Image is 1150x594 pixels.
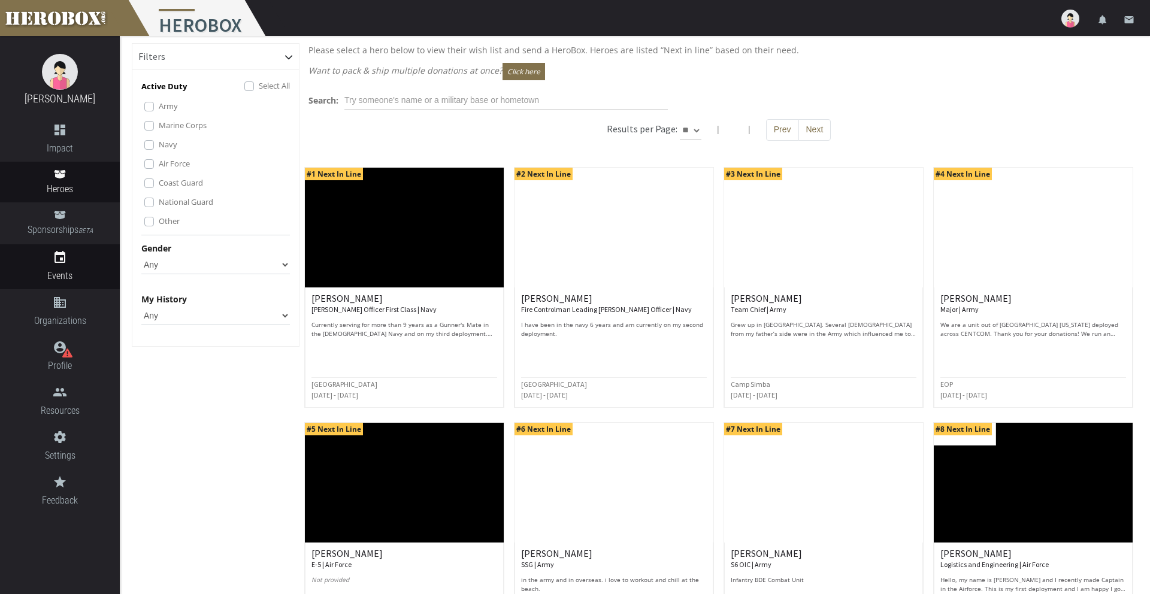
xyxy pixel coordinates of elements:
[731,305,786,314] small: Team Chief | Army
[934,423,992,435] span: #8 Next In Line
[1124,14,1134,25] i: email
[731,548,916,569] h6: [PERSON_NAME]
[311,548,497,569] h6: [PERSON_NAME]
[940,293,1126,314] h6: [PERSON_NAME]
[25,92,95,105] a: [PERSON_NAME]
[159,99,178,113] label: Army
[607,123,677,135] h6: Results per Page:
[940,390,987,399] small: [DATE] - [DATE]
[940,320,1126,338] p: We are a unit out of [GEOGRAPHIC_DATA] [US_STATE] deployed across CENTCOM. Thank you for your don...
[933,167,1133,408] a: #4 Next In Line [PERSON_NAME] Major | Army We are a unit out of [GEOGRAPHIC_DATA] [US_STATE] depl...
[766,119,799,141] button: Prev
[521,575,707,593] p: in the army and in overseas. i love to workout and chill at the beach.
[308,93,338,107] label: Search:
[159,157,190,170] label: Air Force
[515,168,573,180] span: #2 Next In Line
[311,380,377,389] small: [GEOGRAPHIC_DATA]
[305,423,363,435] span: #5 Next In Line
[724,423,782,435] span: #7 Next In Line
[141,241,171,255] label: Gender
[724,167,924,408] a: #3 Next In Line [PERSON_NAME] Team Chief | Army Grew up in [GEOGRAPHIC_DATA]. Several [DEMOGRAPHI...
[141,80,187,93] p: Active Duty
[724,168,782,180] span: #3 Next In Line
[731,390,777,399] small: [DATE] - [DATE]
[731,293,916,314] h6: [PERSON_NAME]
[344,91,668,110] input: Try someone's name or a military base or hometown
[521,293,707,314] h6: [PERSON_NAME]
[42,54,78,90] img: female.jpg
[159,138,177,151] label: Navy
[159,119,207,132] label: Marine Corps
[159,214,180,228] label: Other
[311,320,497,338] p: Currently serving for more than 9 years as a Gunner's Mate in the [DEMOGRAPHIC_DATA] Navy and on ...
[311,390,358,399] small: [DATE] - [DATE]
[311,293,497,314] h6: [PERSON_NAME]
[940,380,953,389] small: EOP
[747,123,752,135] span: |
[503,63,545,80] button: Click here
[521,320,707,338] p: I have been in the navy 6 years and am currently on my second deployment.
[731,560,771,569] small: S6 OIC | Army
[521,548,707,569] h6: [PERSON_NAME]
[731,380,770,389] small: Camp Simba
[940,560,1049,569] small: Logistics and Engineering | Air Force
[304,167,504,408] a: #1 Next In Line [PERSON_NAME] [PERSON_NAME] Officer First Class | Navy Currently serving for more...
[78,227,93,235] small: BETA
[940,548,1126,569] h6: [PERSON_NAME]
[308,63,1129,80] p: Want to pack & ship multiple donations at once?
[515,423,573,435] span: #6 Next In Line
[138,51,165,62] h6: Filters
[311,560,352,569] small: E-5 | Air Force
[940,305,979,314] small: Major | Army
[731,575,916,593] p: Infantry BDE Combat Unit
[798,119,831,141] button: Next
[521,560,554,569] small: SSG | Army
[141,292,187,306] label: My History
[308,43,1129,57] p: Please select a hero below to view their wish list and send a HeroBox. Heroes are listed “Next in...
[521,380,587,389] small: [GEOGRAPHIC_DATA]
[311,575,497,593] p: Not provided
[521,390,568,399] small: [DATE] - [DATE]
[731,320,916,338] p: Grew up in [GEOGRAPHIC_DATA]. Several [DEMOGRAPHIC_DATA] from my father’s side were in the Army w...
[159,176,203,189] label: Coast Guard
[311,305,437,314] small: [PERSON_NAME] Officer First Class | Navy
[159,195,213,208] label: National Guard
[1097,14,1108,25] i: notifications
[1061,10,1079,28] img: user-image
[521,305,692,314] small: Fire Controlman Leading [PERSON_NAME] Officer | Navy
[940,575,1126,593] p: Hello, my name is [PERSON_NAME] and I recently made Captain in the Airforce. This is my first dep...
[934,168,992,180] span: #4 Next In Line
[514,167,714,408] a: #2 Next In Line [PERSON_NAME] Fire Controlman Leading [PERSON_NAME] Officer | Navy I have been in...
[716,123,721,135] span: |
[305,168,363,180] span: #1 Next In Line
[259,79,290,92] label: Select All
